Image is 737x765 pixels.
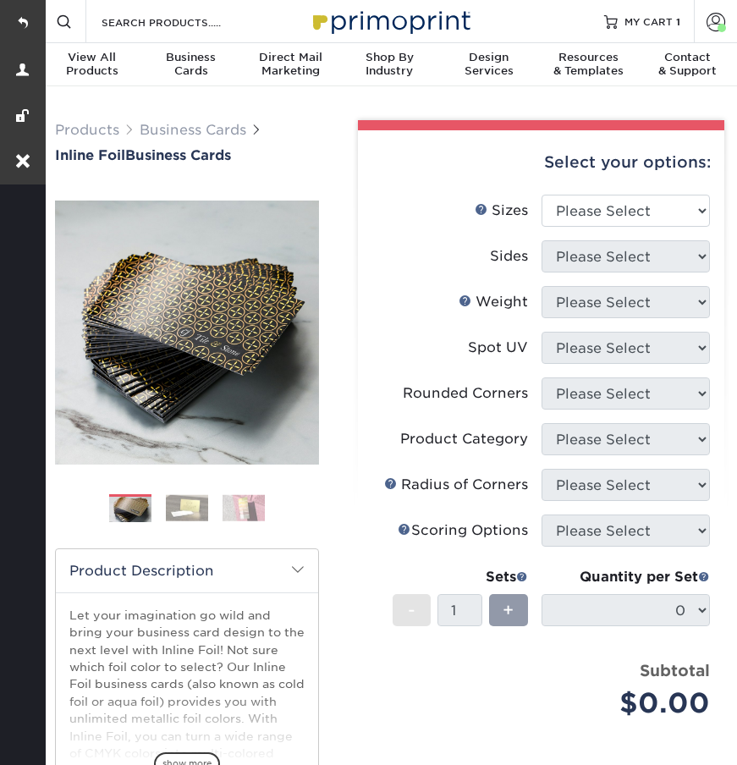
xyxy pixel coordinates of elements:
div: Radius of Corners [384,475,528,495]
span: + [503,597,514,623]
a: Contact& Support [638,43,737,88]
img: Business Cards 01 [109,488,151,531]
h2: Product Description [56,549,318,592]
div: Spot UV [468,338,528,358]
div: Quantity per Set [542,567,710,587]
div: Industry [340,51,439,78]
span: Shop By [340,51,439,64]
div: Product Category [400,429,528,449]
div: Cards [141,51,240,78]
img: Business Cards 02 [166,495,208,521]
a: Direct MailMarketing [241,43,340,88]
span: View All [42,51,141,64]
img: Business Cards 03 [223,495,265,521]
div: Weight [459,292,528,312]
img: Primoprint [305,3,475,39]
input: SEARCH PRODUCTS..... [100,12,265,32]
a: Products [55,122,119,138]
a: Shop ByIndustry [340,43,439,88]
img: Inline Foil 01 [55,201,319,465]
span: Resources [538,51,637,64]
span: MY CART [624,14,673,29]
span: 1 [676,15,680,27]
h1: Business Cards [55,147,319,163]
div: Services [439,51,538,78]
div: Scoring Options [398,520,528,541]
div: Marketing [241,51,340,78]
span: Business [141,51,240,64]
a: Inline FoilBusiness Cards [55,147,319,163]
a: BusinessCards [141,43,240,88]
span: Inline Foil [55,147,125,163]
div: Products [42,51,141,78]
div: & Support [638,51,737,78]
div: & Templates [538,51,637,78]
strong: Subtotal [640,661,710,680]
div: Sides [490,246,528,267]
div: $0.00 [554,683,710,724]
span: Contact [638,51,737,64]
span: Design [439,51,538,64]
div: Sizes [475,201,528,221]
a: View AllProducts [42,43,141,88]
a: Business Cards [140,122,246,138]
div: Rounded Corners [403,383,528,404]
div: Select your options: [371,130,711,195]
a: DesignServices [439,43,538,88]
div: Sets [393,567,528,587]
span: - [408,597,415,623]
span: Direct Mail [241,51,340,64]
a: Resources& Templates [538,43,637,88]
